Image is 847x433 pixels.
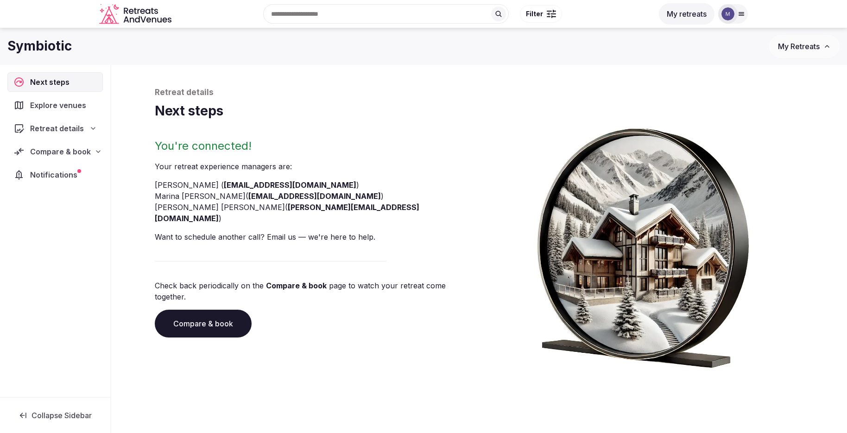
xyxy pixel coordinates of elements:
[30,169,81,180] span: Notifications
[155,202,475,224] li: [PERSON_NAME] [PERSON_NAME] ( )
[7,165,103,185] a: Notifications
[520,120,766,368] img: Winter chalet retreat in picture frame
[99,4,173,25] a: Visit the homepage
[155,310,252,337] a: Compare & book
[155,161,475,172] p: Your retreat experience manager s are :
[99,4,173,25] svg: Retreats and Venues company logo
[266,281,327,290] a: Compare & book
[7,37,72,55] h1: Symbiotic
[778,42,820,51] span: My Retreats
[7,96,103,115] a: Explore venues
[721,7,734,20] img: mia
[7,405,103,426] button: Collapse Sidebar
[7,72,103,92] a: Next steps
[520,5,562,23] button: Filter
[155,102,803,120] h1: Next steps
[769,35,840,58] button: My Retreats
[526,9,543,19] span: Filter
[30,76,73,88] span: Next steps
[155,280,475,302] p: Check back periodically on the page to watch your retreat come together.
[155,139,475,153] h2: You're connected!
[155,179,475,191] li: [PERSON_NAME] ( )
[30,146,91,157] span: Compare & book
[32,411,92,420] span: Collapse Sidebar
[30,100,90,111] span: Explore venues
[155,203,419,223] a: [PERSON_NAME][EMAIL_ADDRESS][DOMAIN_NAME]
[30,123,84,134] span: Retreat details
[659,3,714,25] button: My retreats
[155,191,475,202] li: Marina [PERSON_NAME] ( )
[248,191,381,201] a: [EMAIL_ADDRESS][DOMAIN_NAME]
[659,9,714,19] a: My retreats
[155,87,803,98] p: Retreat details
[155,231,475,242] p: Want to schedule another call? Email us — we're here to help.
[224,180,356,190] a: [EMAIL_ADDRESS][DOMAIN_NAME]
